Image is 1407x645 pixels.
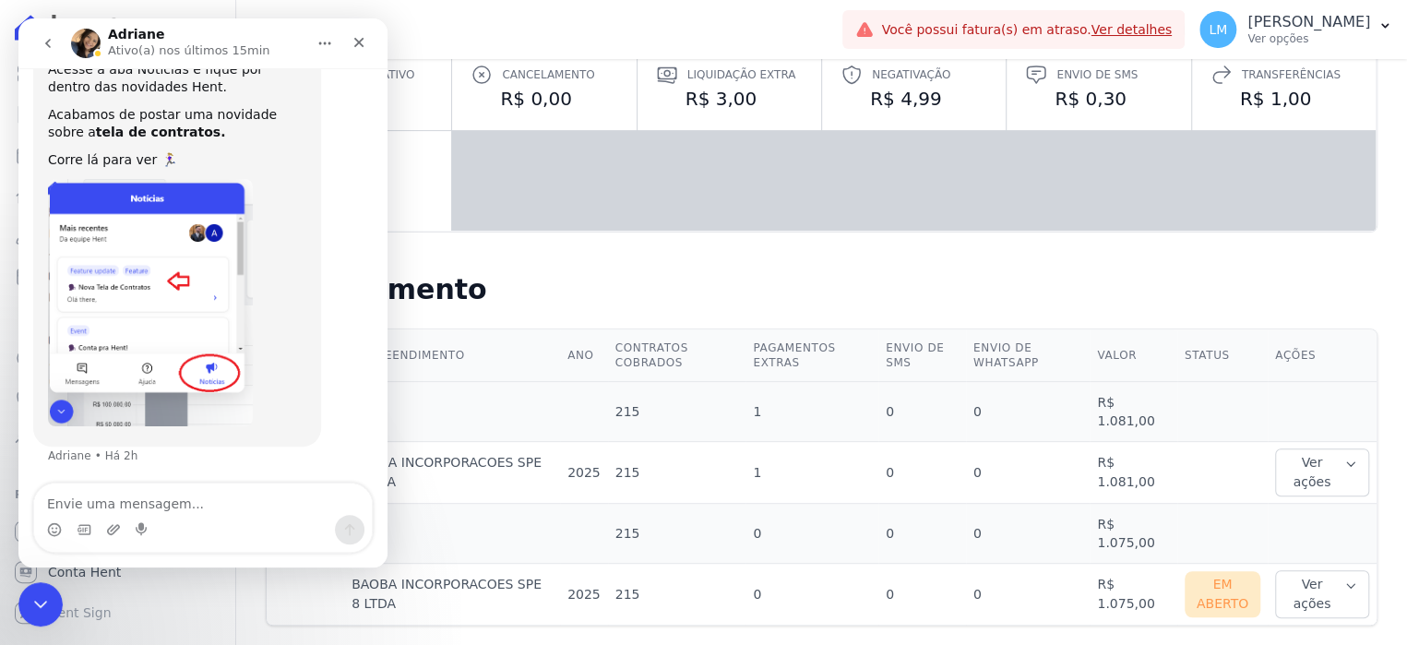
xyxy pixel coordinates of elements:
span: Você possui fatura(s) em atraso. [881,20,1172,40]
td: 215 [608,564,746,626]
th: Pagamentos extras [745,329,878,382]
button: Enviar mensagem… [316,496,346,526]
p: Ativo(a) nos últimos 15min [89,23,252,42]
a: Lotes [7,177,228,214]
td: 215 [608,504,746,564]
td: 0 [878,442,966,504]
td: 0 [966,504,1090,564]
td: 0 [966,442,1090,504]
a: Ver detalhes [1091,22,1173,37]
td: 0 [966,382,1090,442]
a: Contratos [7,96,228,133]
td: R$ 1.075,00 [1090,504,1177,564]
td: 215 [608,442,746,504]
a: Clientes [7,218,228,255]
td: 0 [878,504,966,564]
td: R$ 1.081,00 [1090,382,1177,442]
a: Recebíveis [7,513,228,550]
th: Empreendimento [344,329,560,382]
td: 2025 [560,442,608,504]
p: Ver opções [1247,31,1370,46]
td: 0 [745,564,878,626]
th: Envio de Whatsapp [966,329,1090,382]
div: Em Aberto [1185,571,1260,617]
td: 0 [878,382,966,442]
span: Cancelamento [502,66,594,84]
iframe: Intercom live chat [18,18,388,567]
span: Envio de SMS [1056,66,1138,84]
th: Valor [1090,329,1177,382]
td: 2025 [560,564,608,626]
div: Acesse a aba Noticias e fique por dentro das novidades Hent. [30,42,288,78]
td: R$ 1.081,00 [1090,442,1177,504]
iframe: Intercom live chat [18,582,63,627]
th: Ano [560,329,608,382]
div: Acabamos de postar uma novidade sobre a [30,88,288,124]
td: 0 [745,504,878,564]
div: Corre lá para ver 🏃🏼‍♀️ [30,133,288,151]
a: Negativação [7,380,228,417]
div: Plataformas [15,484,221,506]
td: BAOBA INCORPORACOES SPE 8 LTDA [344,442,560,504]
button: Start recording [117,504,132,519]
div: Fechar [324,7,357,41]
span: LM [1209,23,1227,36]
button: Início [289,7,324,42]
dd: R$ 1,00 [1210,86,1357,112]
span: Negativação [872,66,950,84]
p: [PERSON_NAME] [1247,13,1370,31]
td: 0 [878,564,966,626]
th: Contratos cobrados [608,329,746,382]
dd: R$ 3,00 [656,86,803,112]
span: Liquidação extra [687,66,796,84]
td: 215 [608,382,746,442]
td: 1 [745,382,878,442]
h2: Detalhamento [266,273,1377,306]
th: Ações [1268,329,1377,382]
div: Acesse a aba Noticias e fique por dentro das novidades Hent.Acabamos de postar uma novidade sobre... [15,4,303,428]
td: 1 [745,442,878,504]
dd: R$ 4,99 [841,86,987,112]
b: tela de contratos. [78,106,208,121]
th: Status [1177,329,1268,382]
dd: R$ 0,30 [1025,86,1172,112]
span: Transferências [1242,66,1341,84]
td: BAOBA INCORPORACOES SPE 8 LTDA [344,564,560,626]
div: Adriane • Há 2h [30,432,119,443]
button: Seletor de Gif [58,504,73,519]
th: Envio de SMS [878,329,966,382]
button: Carregar anexo [88,504,102,519]
a: Visão Geral [7,55,228,92]
button: Ver ações [1275,570,1369,618]
textarea: Envie uma mensagem... [16,465,353,496]
button: Ver ações [1275,448,1369,496]
a: Minha Carteira [7,258,228,295]
dd: R$ 0,00 [471,86,617,112]
a: Transferências [7,299,228,336]
button: Seletor de emoji [29,504,43,519]
a: Parcelas [7,137,228,173]
a: Conta Hent [7,554,228,591]
td: R$ 1.075,00 [1090,564,1177,626]
td: 0 [966,564,1090,626]
span: Conta Hent [48,563,121,581]
a: Troca de Arquivos [7,421,228,458]
a: Crédito [7,340,228,376]
div: Adriane diz… [15,4,354,469]
button: LM [PERSON_NAME] Ver opções [1185,4,1407,55]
